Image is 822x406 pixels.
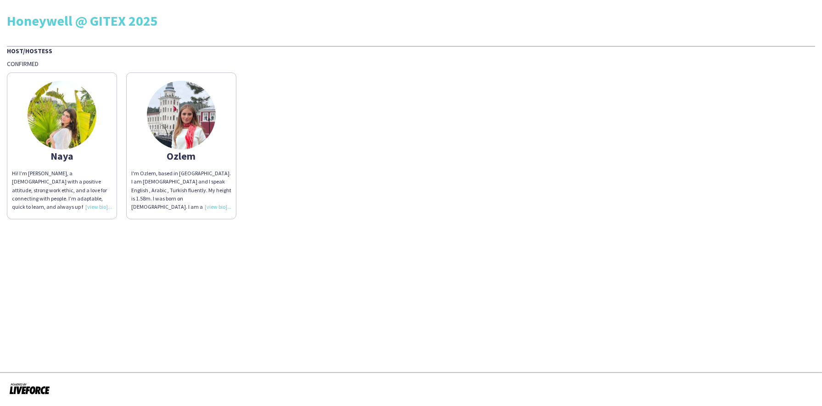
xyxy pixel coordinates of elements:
div: Ozlem [131,152,231,160]
div: Host/Hostess [7,46,815,55]
div: Confirmed [7,60,815,68]
img: thumb-647dd03ceabaf.png [147,81,216,150]
div: Honeywell @ GITEX 2025 [7,14,815,28]
img: Powered by Liveforce [9,382,50,395]
div: Hi! I’m [PERSON_NAME], a [DEMOGRAPHIC_DATA] with a positive attitude, strong work ethic, and a lo... [12,169,112,211]
div: Naya [12,152,112,160]
div: I'm Ozlem, based in [GEOGRAPHIC_DATA]. I am [DEMOGRAPHIC_DATA] and I speak English , Arabic , Tur... [131,169,231,211]
img: thumb-68dac54753c10.jpeg [28,81,96,150]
